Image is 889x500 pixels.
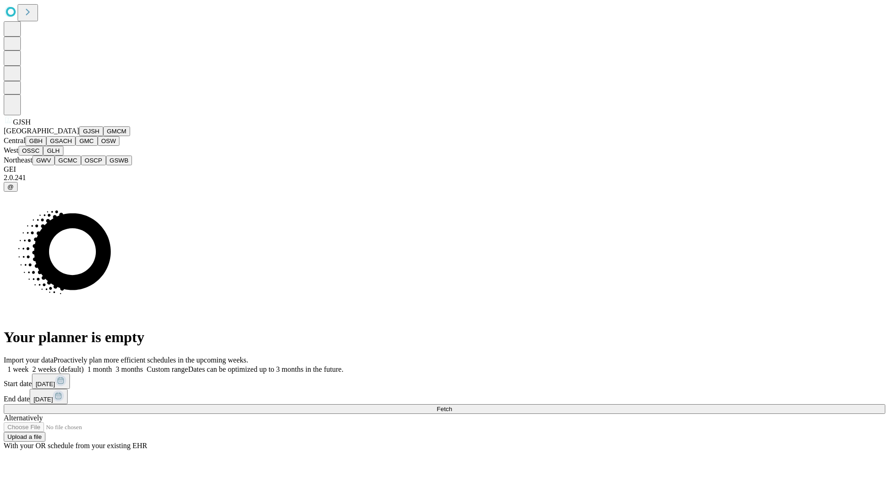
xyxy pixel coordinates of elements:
[4,165,885,174] div: GEI
[81,156,106,165] button: OSCP
[7,183,14,190] span: @
[30,389,68,404] button: [DATE]
[54,356,248,364] span: Proactively plan more efficient schedules in the upcoming weeks.
[33,396,53,403] span: [DATE]
[4,414,43,422] span: Alternatively
[4,432,45,442] button: Upload a file
[4,442,147,450] span: With your OR schedule from your existing EHR
[103,126,130,136] button: GMCM
[4,389,885,404] div: End date
[43,146,63,156] button: GLH
[4,127,79,135] span: [GEOGRAPHIC_DATA]
[4,156,32,164] span: Northeast
[88,365,112,373] span: 1 month
[7,365,29,373] span: 1 week
[106,156,132,165] button: GSWB
[98,136,120,146] button: OSW
[4,146,19,154] span: West
[4,374,885,389] div: Start date
[46,136,75,146] button: GSACH
[36,381,55,387] span: [DATE]
[32,374,70,389] button: [DATE]
[4,356,54,364] span: Import your data
[4,137,25,144] span: Central
[25,136,46,146] button: GBH
[4,182,18,192] button: @
[32,156,55,165] button: GWV
[75,136,97,146] button: GMC
[4,404,885,414] button: Fetch
[147,365,188,373] span: Custom range
[4,329,885,346] h1: Your planner is empty
[55,156,81,165] button: GCMC
[32,365,84,373] span: 2 weeks (default)
[188,365,343,373] span: Dates can be optimized up to 3 months in the future.
[116,365,143,373] span: 3 months
[4,174,885,182] div: 2.0.241
[79,126,103,136] button: GJSH
[19,146,44,156] button: OSSC
[13,118,31,126] span: GJSH
[437,406,452,412] span: Fetch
